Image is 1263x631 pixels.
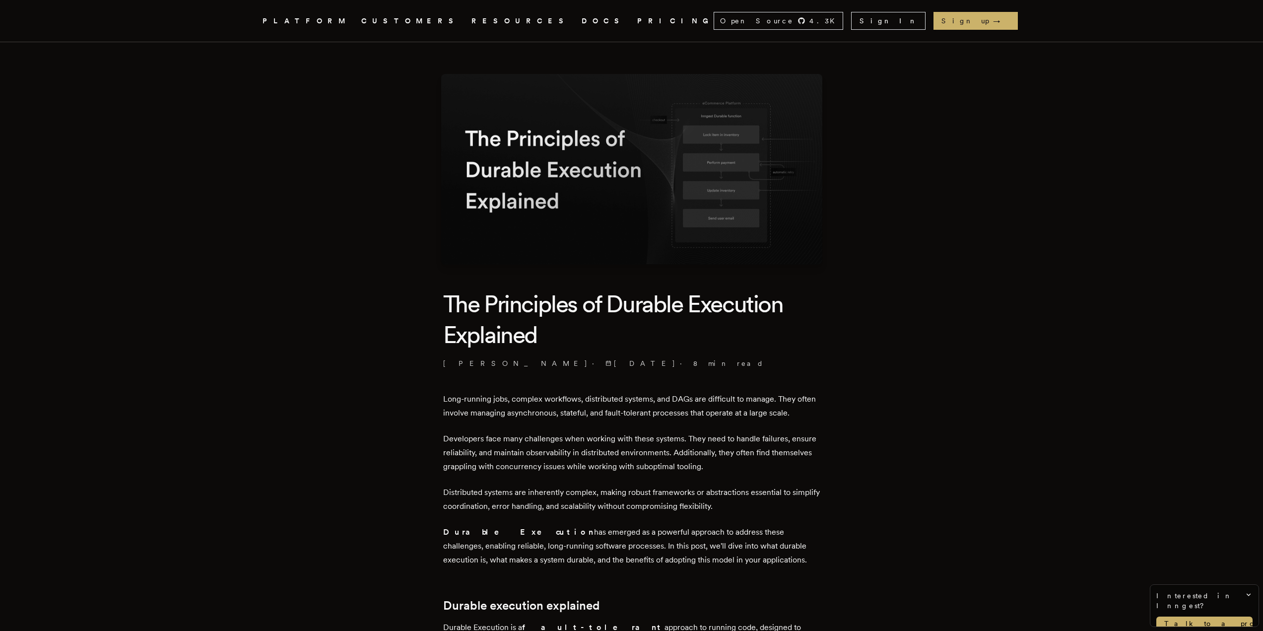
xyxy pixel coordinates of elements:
p: Distributed systems are inherently complex, making robust frameworks or abstractions essential to... [443,486,820,513]
h2: Durable execution explained [443,599,820,613]
span: 4.3 K [809,16,841,26]
p: · · [443,358,820,368]
img: Featured image for The Principles of Durable Execution Explained blog post [441,74,822,265]
a: Sign up [933,12,1018,30]
a: PRICING [637,15,714,27]
button: RESOURCES [471,15,570,27]
span: 8 min read [693,358,764,368]
p: Developers face many challenges when working with these systems. They need to handle failures, en... [443,432,820,474]
p: Long-running jobs, complex workflows, distributed systems, and DAGs are difficult to manage. They... [443,392,820,420]
button: PLATFORM [263,15,349,27]
strong: Durable Execution [443,527,594,537]
p: has emerged as a powerful approach to address these challenges, enabling reliable, long-running s... [443,525,820,567]
a: CUSTOMERS [361,15,460,27]
span: [DATE] [605,358,676,368]
span: → [993,16,1010,26]
a: Sign In [851,12,926,30]
a: DOCS [582,15,625,27]
span: Open Source [720,16,794,26]
a: Talk to a product expert [1156,617,1253,631]
a: [PERSON_NAME] [443,358,588,368]
span: Interested in Inngest? [1156,591,1253,611]
h1: The Principles of Durable Execution Explained [443,288,820,351]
